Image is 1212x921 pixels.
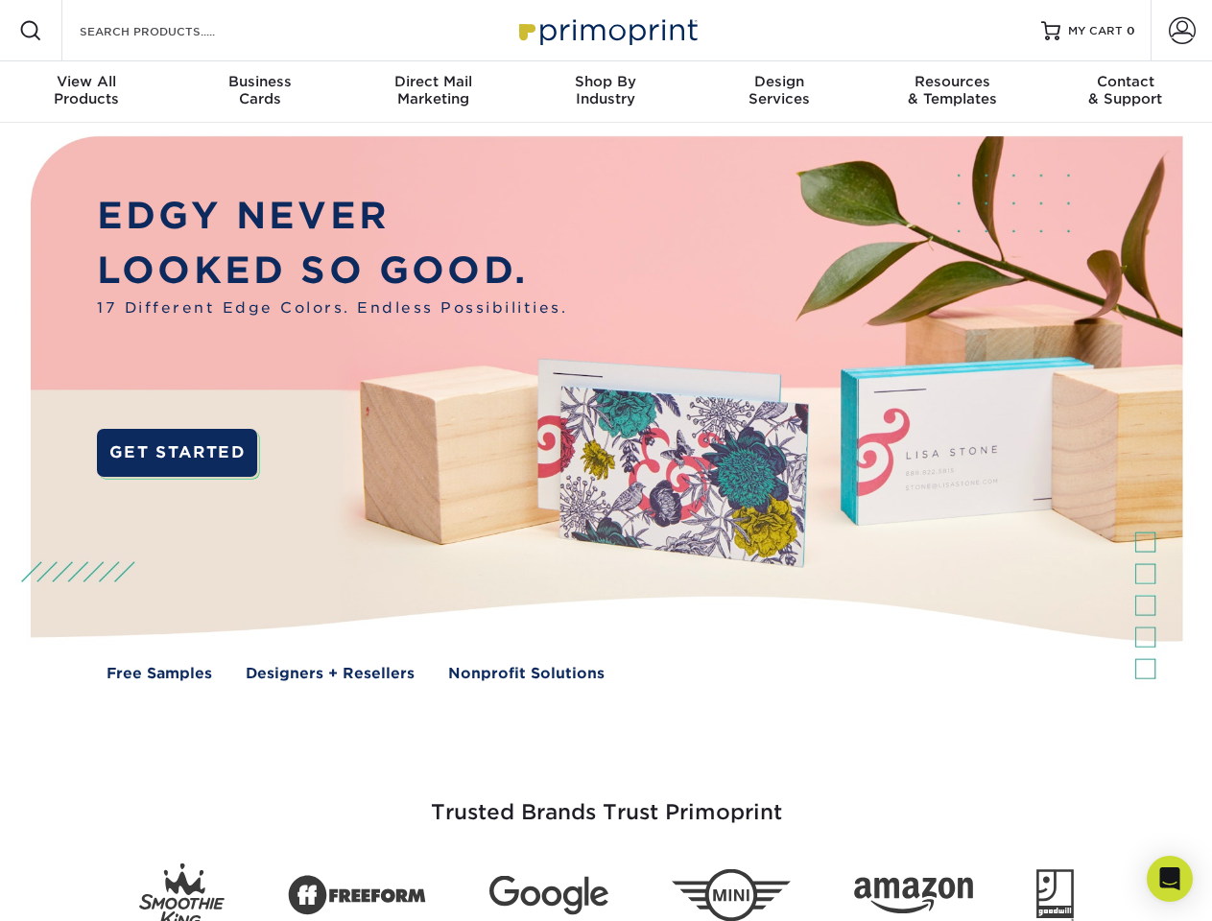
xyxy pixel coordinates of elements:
span: Direct Mail [346,73,519,90]
span: Contact [1039,73,1212,90]
div: Cards [173,73,345,107]
img: Google [489,876,608,915]
p: EDGY NEVER [97,189,567,244]
a: Free Samples [107,663,212,685]
a: DesignServices [693,61,866,123]
div: Services [693,73,866,107]
span: Business [173,73,345,90]
input: SEARCH PRODUCTS..... [78,19,265,42]
a: GET STARTED [97,429,257,477]
iframe: Google Customer Reviews [5,862,163,914]
img: Primoprint [511,10,702,51]
a: Designers + Resellers [246,663,415,685]
div: & Support [1039,73,1212,107]
div: Marketing [346,73,519,107]
a: BusinessCards [173,61,345,123]
p: LOOKED SO GOOD. [97,244,567,298]
span: Resources [866,73,1038,90]
img: Goodwill [1036,869,1074,921]
span: 17 Different Edge Colors. Endless Possibilities. [97,297,567,319]
div: Industry [519,73,692,107]
span: Shop By [519,73,692,90]
h3: Trusted Brands Trust Primoprint [45,754,1168,848]
a: Resources& Templates [866,61,1038,123]
span: Design [693,73,866,90]
a: Direct MailMarketing [346,61,519,123]
a: Contact& Support [1039,61,1212,123]
div: & Templates [866,73,1038,107]
img: Amazon [854,878,973,914]
div: Open Intercom Messenger [1147,856,1193,902]
a: Shop ByIndustry [519,61,692,123]
span: 0 [1127,24,1135,37]
a: Nonprofit Solutions [448,663,605,685]
span: MY CART [1068,23,1123,39]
